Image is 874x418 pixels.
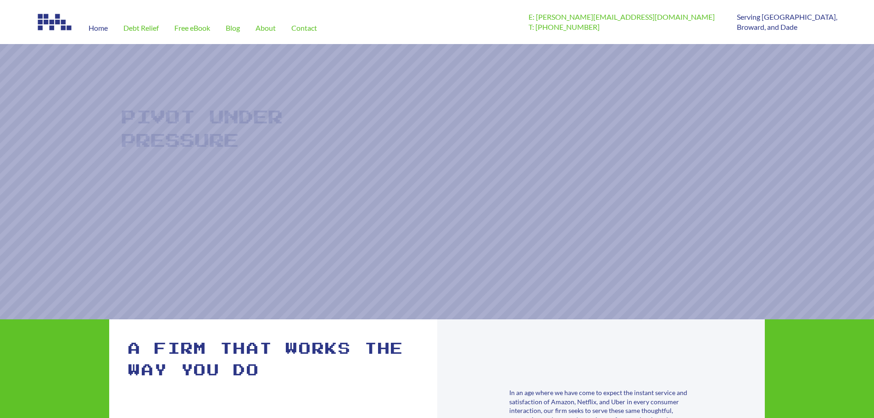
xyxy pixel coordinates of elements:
[167,12,218,44] a: Free eBook
[284,12,325,44] a: Contact
[737,12,837,33] p: Serving [GEOGRAPHIC_DATA], Broward, and Dade
[37,12,73,32] img: Image
[291,24,317,32] span: Contact
[248,12,284,44] a: About
[128,339,419,382] h1: A firm that works the way you do
[256,24,276,32] span: About
[89,24,108,32] span: Home
[226,24,240,32] span: Blog
[116,12,167,44] a: Debt Relief
[529,22,600,31] a: T: [PHONE_NUMBER]
[174,24,210,32] span: Free eBook
[117,164,319,193] rs-layer: The definitive guide to make your business survive and thrive when things return to normal.
[123,24,159,32] span: Debt Relief
[81,12,116,44] a: Home
[218,12,248,44] a: Blog
[529,12,715,21] a: E: [PERSON_NAME][EMAIL_ADDRESS][DOMAIN_NAME]
[122,106,295,153] rs-layer: Pivot Under Pressure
